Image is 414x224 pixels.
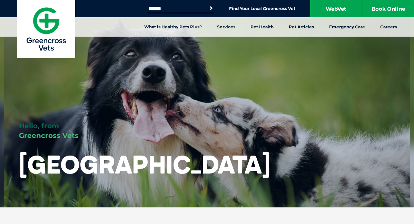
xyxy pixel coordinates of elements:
[208,5,215,12] button: Search
[19,122,59,130] span: Hello, from
[281,17,322,37] a: Pet Articles
[209,17,243,37] a: Services
[19,151,270,178] h1: [GEOGRAPHIC_DATA]
[19,131,79,140] span: Greencross Vets
[137,17,209,37] a: What is Healthy Pets Plus?
[322,17,373,37] a: Emergency Care
[243,17,281,37] a: Pet Health
[229,6,295,11] a: Find Your Local Greencross Vet
[373,17,404,37] a: Careers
